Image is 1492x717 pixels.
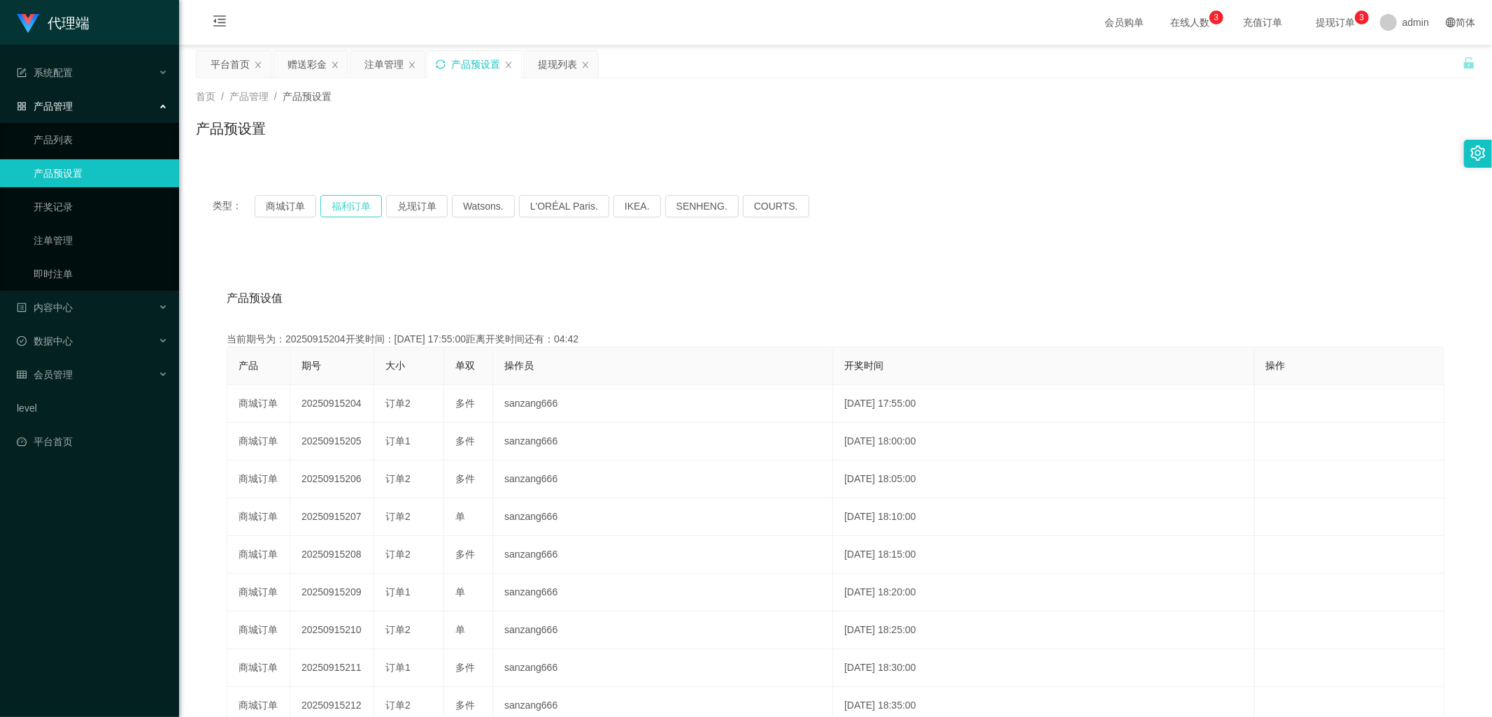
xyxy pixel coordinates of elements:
[451,51,500,78] div: 产品预设置
[34,193,168,221] a: 开奖记录
[385,511,411,522] span: 订单2
[538,51,577,78] div: 提现列表
[227,498,290,536] td: 商城订单
[34,226,168,254] a: 注单管理
[227,423,290,461] td: 商城订单
[17,17,90,28] a: 代理端
[833,649,1255,687] td: [DATE] 18:30:00
[833,611,1255,649] td: [DATE] 18:25:00
[1463,57,1475,69] i: 图标: unlock
[455,586,465,597] span: 单
[1163,17,1216,27] span: 在线人数
[436,59,446,69] i: 图标: sync
[320,195,382,217] button: 福利订单
[1446,17,1456,27] i: 图标: global
[196,91,215,102] span: 首页
[493,423,833,461] td: sanzang666
[364,51,404,78] div: 注单管理
[833,536,1255,574] td: [DATE] 18:15:00
[17,302,73,313] span: 内容中心
[493,649,833,687] td: sanzang666
[227,574,290,611] td: 商城订单
[1236,17,1289,27] span: 充值订单
[455,549,475,560] span: 多件
[833,461,1255,498] td: [DATE] 18:05:00
[34,159,168,187] a: 产品预设置
[290,611,374,649] td: 20250915210
[290,423,374,461] td: 20250915205
[1355,10,1369,24] sup: 3
[227,649,290,687] td: 商城订单
[213,195,255,217] span: 类型：
[227,332,1444,347] div: 当前期号为：20250915204开奖时间：[DATE] 17:55:00距离开奖时间还有：04:42
[385,435,411,447] span: 订单1
[833,574,1255,611] td: [DATE] 18:20:00
[1360,10,1365,24] p: 3
[493,536,833,574] td: sanzang666
[833,498,1255,536] td: [DATE] 18:10:00
[833,385,1255,423] td: [DATE] 17:55:00
[255,195,316,217] button: 商城订单
[17,336,27,346] i: 图标: check-circle-o
[17,303,27,312] i: 图标: profile
[385,360,405,371] span: 大小
[665,195,739,217] button: SENHENG.
[331,61,339,69] i: 图标: close
[17,14,39,34] img: logo.9652507e.png
[17,335,73,347] span: 数据中心
[385,586,411,597] span: 订单1
[385,700,411,711] span: 订单2
[274,91,277,102] span: /
[493,611,833,649] td: sanzang666
[493,574,833,611] td: sanzang666
[455,435,475,447] span: 多件
[455,360,475,371] span: 单双
[385,624,411,635] span: 订单2
[386,195,448,217] button: 兑现订单
[283,91,332,102] span: 产品预设置
[504,61,513,69] i: 图标: close
[227,611,290,649] td: 商城订单
[290,385,374,423] td: 20250915204
[17,67,73,78] span: 系统配置
[227,385,290,423] td: 商城订单
[290,649,374,687] td: 20250915211
[455,473,475,484] span: 多件
[452,195,515,217] button: Watsons.
[48,1,90,45] h1: 代理端
[519,195,609,217] button: L'ORÉAL Paris.
[17,68,27,78] i: 图标: form
[17,101,73,112] span: 产品管理
[227,461,290,498] td: 商城订单
[290,461,374,498] td: 20250915206
[1309,17,1362,27] span: 提现订单
[385,398,411,409] span: 订单2
[743,195,809,217] button: COURTS.
[287,51,327,78] div: 赠送彩金
[221,91,224,102] span: /
[17,428,168,456] a: 图标: dashboard平台首页
[301,360,321,371] span: 期号
[455,624,465,635] span: 单
[1470,145,1486,161] i: 图标: setting
[833,423,1255,461] td: [DATE] 18:00:00
[17,370,27,379] i: 图标: table
[17,369,73,380] span: 会员管理
[844,360,883,371] span: 开奖时间
[1266,360,1286,371] span: 操作
[290,498,374,536] td: 20250915207
[229,91,269,102] span: 产品管理
[254,61,262,69] i: 图标: close
[290,536,374,574] td: 20250915208
[34,126,168,154] a: 产品列表
[290,574,374,611] td: 20250915209
[455,662,475,673] span: 多件
[408,61,416,69] i: 图标: close
[581,61,590,69] i: 图标: close
[455,511,465,522] span: 单
[227,536,290,574] td: 商城订单
[17,101,27,111] i: 图标: appstore-o
[385,549,411,560] span: 订单2
[239,360,258,371] span: 产品
[385,662,411,673] span: 订单1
